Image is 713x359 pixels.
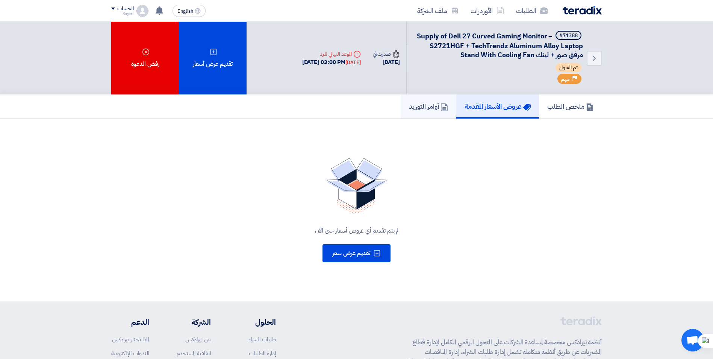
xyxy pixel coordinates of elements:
span: تقديم عرض سعر [332,249,370,258]
h5: عروض الأسعار المقدمة [465,102,531,111]
button: English [173,5,206,17]
div: الموعد النهائي للرد [302,50,361,58]
a: الندوات الإلكترونية [111,349,149,357]
div: [DATE] [373,58,400,67]
span: Supply of Dell 27 Curved Gaming Monitor – S2721HGF + TechTrendz Aluminum Alloy Laptop Stand With ... [417,31,583,60]
a: الأوردرات [465,2,510,20]
a: أوامر التوريد [401,94,456,119]
div: تقديم عرض أسعار [179,22,247,94]
div: [DATE] 03:00 PM [302,58,361,67]
li: الدعم [111,316,149,328]
div: #71388 [559,33,578,38]
a: ملف الشركة [411,2,465,20]
div: الحساب [117,6,133,12]
img: Teradix logo [563,6,602,15]
a: ملخص الطلب [539,94,602,119]
img: profile_test.png [136,5,148,17]
div: [DATE] [345,59,360,66]
li: الحلول [233,316,276,328]
a: عروض الأسعار المقدمة [456,94,539,119]
div: رفض الدعوة [111,22,179,94]
button: تقديم عرض سعر [322,244,391,262]
a: لماذا تختار تيرادكس [112,335,149,344]
h5: أوامر التوريد [409,102,448,111]
span: تم القبول [556,63,581,72]
span: مهم [561,76,570,83]
img: No Quotations Found! [326,158,388,214]
span: English [177,9,193,14]
a: الطلبات [510,2,554,20]
div: صدرت في [373,50,400,58]
a: إدارة الطلبات [249,349,276,357]
h5: Supply of Dell 27 Curved Gaming Monitor – S2721HGF + TechTrendz Aluminum Alloy Laptop Stand With ... [416,31,583,59]
div: Sayed [111,12,133,16]
a: اتفاقية المستخدم [177,349,211,357]
li: الشركة [172,316,211,328]
a: عن تيرادكس [185,335,211,344]
div: لم يتم تقديم أي عروض أسعار حتى الآن [120,226,593,235]
div: Open chat [681,329,704,351]
h5: ملخص الطلب [547,102,593,111]
a: طلبات الشراء [248,335,276,344]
